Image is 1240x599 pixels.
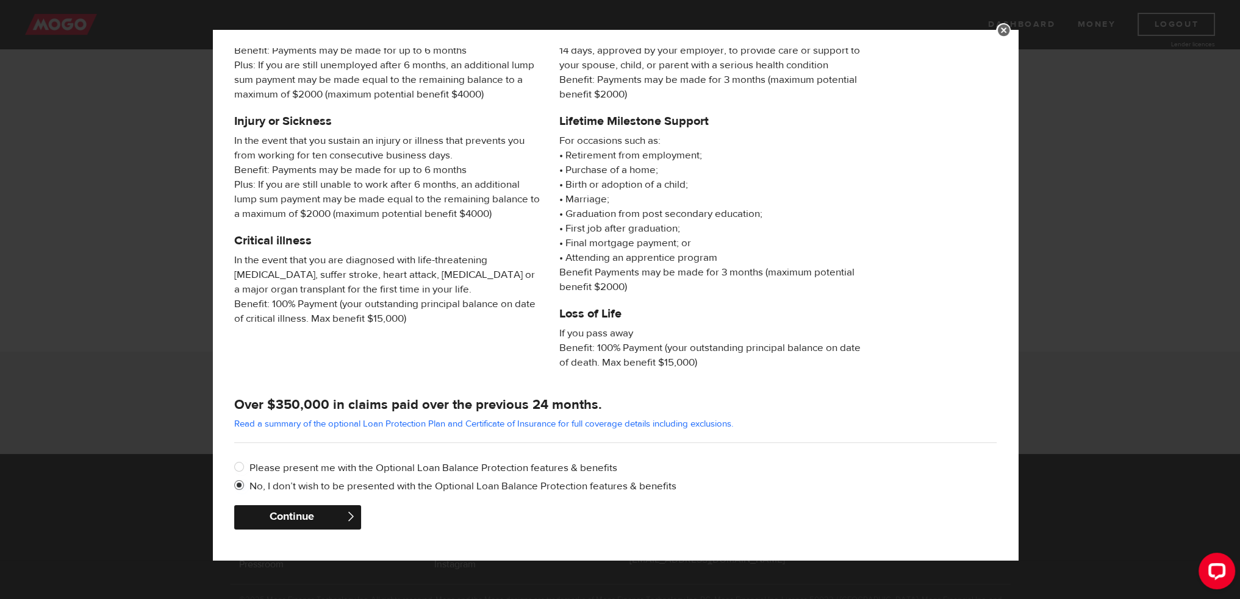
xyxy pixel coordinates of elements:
h5: Lifetime Milestone Support [559,114,866,129]
span: In the event that you sustain an injury or illness that prevents you from working for ten consecu... [234,133,541,221]
p: • Retirement from employment; • Purchase of a home; • Birth or adoption of a child; • Marriage; •... [559,133,866,294]
iframe: LiveChat chat widget [1189,548,1240,599]
span: If you pass away Benefit: 100% Payment (your outstanding principal balance on date of death. Max ... [559,326,866,370]
span: For occasions such as: [559,133,866,148]
input: No, I don’t wish to be presented with the Optional Loan Balance Protection features & benefits [234,479,249,494]
span:  [346,511,356,522]
input: Please present me with the Optional Loan Balance Protection features & benefits [234,461,249,476]
label: No, I don’t wish to be presented with the Optional Loan Balance Protection features & benefits [249,479,997,494]
h5: Loss of Life [559,307,866,321]
button: Continue [234,505,361,530]
a: Read a summary of the optional Loan Protection Plan and Certificate of Insurance for full coverag... [234,418,733,430]
span: An unpaid leave of absence from your employment for more than 14 days, approved by your employer,... [559,29,866,102]
h5: Critical illness [234,233,541,248]
label: Please present me with the Optional Loan Balance Protection features & benefits [249,461,997,475]
h5: Injury or Sickness [234,114,541,129]
h4: Over $350,000 in claims paid over the previous 24 months. [234,396,997,413]
span: In the event that you are diagnosed with life-threatening [MEDICAL_DATA], suffer stroke, heart at... [234,253,541,326]
span: If you are Laid Off Without Cause Benefit: Payments may be made for up to 6 months Plus: If you a... [234,29,541,102]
